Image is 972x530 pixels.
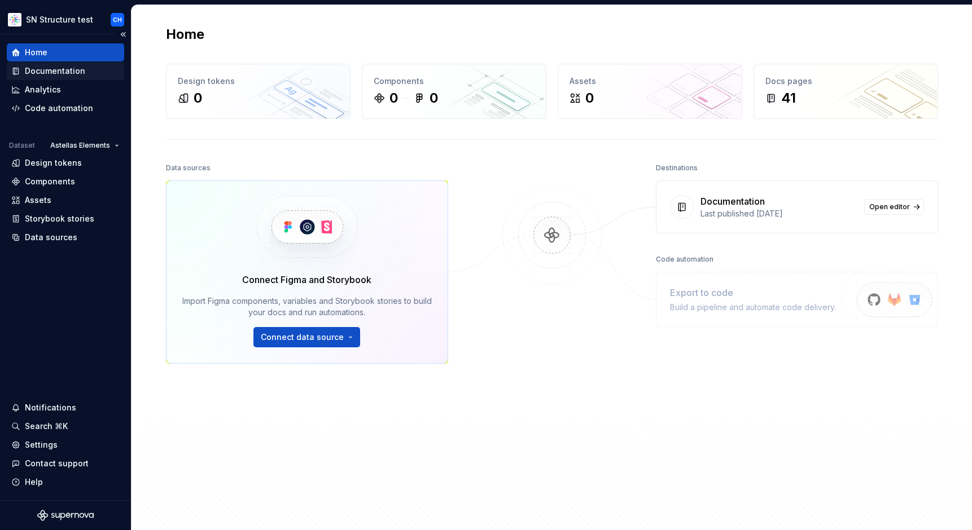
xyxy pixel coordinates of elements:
[7,228,124,246] a: Data sources
[700,195,765,208] div: Documentation
[585,89,594,107] div: 0
[26,14,93,25] div: SN Structure test
[194,89,202,107] div: 0
[166,160,211,176] div: Data sources
[7,173,124,191] a: Components
[25,402,76,413] div: Notifications
[25,421,68,432] div: Search ⌘K
[864,199,924,215] a: Open editor
[670,302,836,313] div: Build a pipeline and automate code delivery.
[166,64,351,119] a: Design tokens0
[570,76,730,87] div: Assets
[37,510,94,521] svg: Supernova Logo
[765,76,926,87] div: Docs pages
[7,436,124,454] a: Settings
[670,286,836,299] div: Export to code
[25,65,85,77] div: Documentation
[7,81,124,99] a: Analytics
[25,439,58,450] div: Settings
[374,76,535,87] div: Components
[781,89,796,107] div: 41
[700,208,857,219] div: Last published [DATE]
[166,25,204,43] h2: Home
[25,195,51,206] div: Assets
[7,210,124,228] a: Storybook stories
[25,232,77,243] div: Data sources
[182,295,432,318] div: Import Figma components, variables and Storybook stories to build your docs and run automations.
[7,99,124,117] a: Code automation
[656,251,713,267] div: Code automation
[25,103,93,114] div: Code automation
[253,327,360,347] button: Connect data source
[261,332,344,343] span: Connect data source
[754,64,938,119] a: Docs pages41
[45,138,124,153] button: Astellas Elements
[7,399,124,417] button: Notifications
[25,84,61,95] div: Analytics
[9,141,35,150] div: Dataset
[25,213,94,224] div: Storybook stories
[7,191,124,209] a: Assets
[430,89,438,107] div: 0
[7,62,124,80] a: Documentation
[25,47,47,58] div: Home
[8,13,21,26] img: b2369ad3-f38c-46c1-b2a2-f2452fdbdcd2.png
[2,7,129,32] button: SN Structure testCH
[869,202,910,211] span: Open editor
[25,476,43,488] div: Help
[7,43,124,61] a: Home
[25,157,82,169] div: Design tokens
[178,76,339,87] div: Design tokens
[362,64,546,119] a: Components00
[558,64,742,119] a: Assets0
[115,26,131,42] button: Collapse sidebar
[25,458,89,469] div: Contact support
[242,273,371,286] div: Connect Figma and Storybook
[113,15,122,24] div: CH
[7,473,124,491] button: Help
[25,176,75,187] div: Components
[50,141,110,150] span: Astellas Elements
[389,89,398,107] div: 0
[7,454,124,472] button: Contact support
[7,417,124,435] button: Search ⌘K
[7,154,124,172] a: Design tokens
[656,160,698,176] div: Destinations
